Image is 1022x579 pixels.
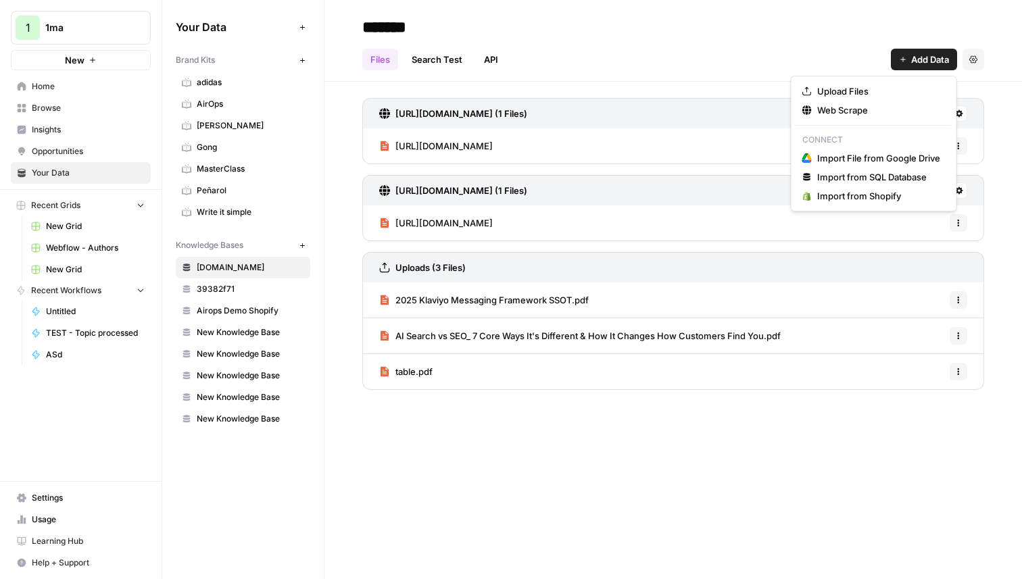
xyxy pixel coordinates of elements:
a: ASd [25,344,151,366]
a: Home [11,76,151,97]
span: Recent Workflows [31,284,101,297]
span: 39382f71 [197,283,304,295]
a: New Knowledge Base [176,386,310,408]
a: table.pdf [379,354,433,389]
a: 2025 Klaviyo Messaging Framework SSOT.pdf [379,282,589,318]
span: New Knowledge Base [197,391,304,403]
span: [URL][DOMAIN_NAME] [395,139,493,153]
span: New Grid [46,263,145,276]
span: Add Data [911,53,949,66]
span: Usage [32,513,145,526]
span: Your Data [32,167,145,179]
a: API [476,49,506,70]
a: Uploads (3 Files) [379,253,466,282]
span: Learning Hub [32,535,145,547]
span: Gong [197,141,304,153]
span: [URL][DOMAIN_NAME] [395,216,493,230]
span: Webflow - Authors [46,242,145,254]
span: Airops Demo Shopify [197,305,304,317]
span: AI Search vs SEO_ 7 Core Ways It's Different & How It Changes How Customers Find You.pdf [395,329,781,343]
a: [DOMAIN_NAME] [176,257,310,278]
a: adidas [176,72,310,93]
a: Settings [11,487,151,509]
span: Upload Files [817,84,940,98]
a: Gong [176,136,310,158]
span: Write it simple [197,206,304,218]
span: 1ma [45,21,127,34]
a: Learning Hub [11,530,151,552]
a: [URL][DOMAIN_NAME] (1 Files) [379,99,527,128]
span: Recent Grids [31,199,80,211]
h3: [URL][DOMAIN_NAME] (1 Files) [395,184,527,197]
span: Web Scrape [817,103,940,117]
a: New Knowledge Base [176,365,310,386]
span: Insights [32,124,145,136]
span: Your Data [176,19,294,35]
span: Import from Shopify [817,189,940,203]
a: 39382f71 [176,278,310,300]
span: Help + Support [32,557,145,569]
span: table.pdf [395,365,433,378]
button: Help + Support [11,552,151,574]
a: Usage [11,509,151,530]
span: MasterClass [197,163,304,175]
a: Untitled [25,301,151,322]
a: AI Search vs SEO_ 7 Core Ways It's Different & How It Changes How Customers Find You.pdf [379,318,781,353]
a: Peñarol [176,180,310,201]
button: Workspace: 1ma [11,11,151,45]
span: New Grid [46,220,145,232]
a: Insights [11,119,151,141]
span: TEST - Topic processed [46,327,145,339]
button: Recent Grids [11,195,151,216]
a: MasterClass [176,158,310,180]
a: [URL][DOMAIN_NAME] (1 Files) [379,176,527,205]
span: 1 [26,20,30,36]
a: New Knowledge Base [176,408,310,430]
span: Peñarol [197,184,304,197]
span: 2025 Klaviyo Messaging Framework SSOT.pdf [395,293,589,307]
button: New [11,50,151,70]
p: Connect [797,131,951,149]
a: Browse [11,97,151,119]
a: New Knowledge Base [176,322,310,343]
a: Search Test [404,49,470,70]
span: New Knowledge Base [197,326,304,338]
span: [DOMAIN_NAME] [197,261,304,274]
span: adidas [197,76,304,89]
button: Recent Workflows [11,280,151,301]
a: [PERSON_NAME] [176,115,310,136]
a: Files [362,49,398,70]
span: Knowledge Bases [176,239,243,251]
a: Webflow - Authors [25,237,151,259]
span: Brand Kits [176,54,215,66]
span: New [65,53,84,67]
span: Import File from Google Drive [817,151,940,165]
h3: [URL][DOMAIN_NAME] (1 Files) [395,107,527,120]
span: Settings [32,492,145,504]
span: AirOps [197,98,304,110]
a: Opportunities [11,141,151,162]
h3: Uploads (3 Files) [395,261,466,274]
span: New Knowledge Base [197,370,304,382]
span: Browse [32,102,145,114]
a: New Knowledge Base [176,343,310,365]
a: AirOps [176,93,310,115]
a: Write it simple [176,201,310,223]
button: Add Data [891,49,957,70]
a: New Grid [25,216,151,237]
span: [PERSON_NAME] [197,120,304,132]
a: New Grid [25,259,151,280]
a: [URL][DOMAIN_NAME] [379,205,493,241]
span: New Knowledge Base [197,413,304,425]
span: New Knowledge Base [197,348,304,360]
a: [URL][DOMAIN_NAME] [379,128,493,163]
div: Add Data [791,76,957,211]
a: Airops Demo Shopify [176,300,310,322]
span: ASd [46,349,145,361]
a: TEST - Topic processed [25,322,151,344]
span: Home [32,80,145,93]
span: Untitled [46,305,145,318]
a: Your Data [11,162,151,184]
span: Import from SQL Database [817,170,940,184]
span: Opportunities [32,145,145,157]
